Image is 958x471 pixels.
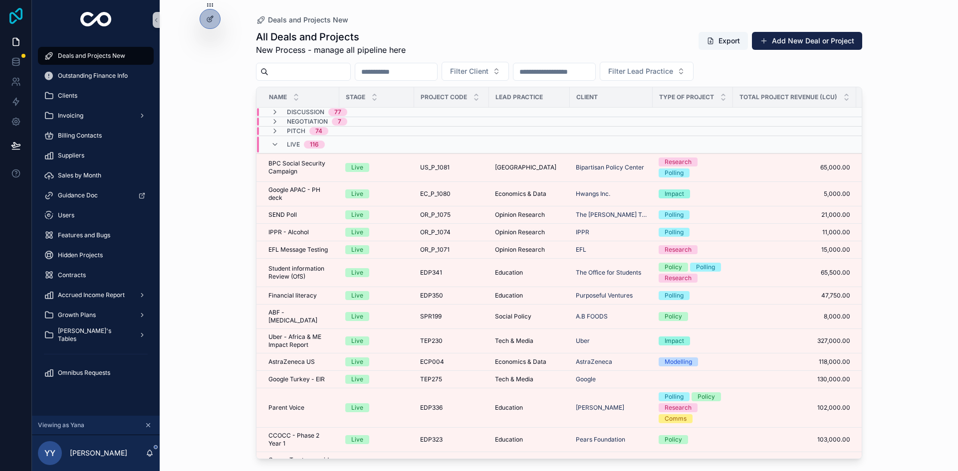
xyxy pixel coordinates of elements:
[58,112,83,120] span: Invoicing
[420,292,483,300] a: EDP350
[659,210,727,219] a: Polling
[345,268,408,277] a: Live
[351,291,363,300] div: Live
[698,392,715,401] div: Policy
[58,327,131,343] span: [PERSON_NAME]'s Tables
[346,93,365,101] span: Stage
[420,163,483,171] a: US_P_1081
[665,210,684,219] div: Polling
[495,375,533,383] span: Tech & Media
[495,228,564,236] a: Opinion Research
[256,30,406,44] h1: All Deals and Projects
[351,163,363,172] div: Live
[659,312,727,321] a: Policy
[495,211,564,219] a: Opinion Research
[665,189,684,198] div: Impact
[268,292,317,300] span: Financial literacy
[420,211,451,219] span: OR_P_1075
[450,66,488,76] span: Filter Client
[420,228,451,236] span: OR_P_1074
[421,93,467,101] span: Project Code
[665,291,684,300] div: Polling
[268,292,333,300] a: Financial literacy
[495,404,523,412] span: Education
[659,228,727,237] a: Polling
[739,246,850,254] a: 15,000.00
[268,246,328,254] span: EFL Message Testing
[268,375,333,383] a: Google Turkey - EIR
[351,375,363,384] div: Live
[576,404,624,412] a: [PERSON_NAME]
[665,312,682,321] div: Policy
[44,447,55,459] span: YY
[268,211,297,219] span: SEND Poll
[739,269,850,277] span: 65,500.00
[576,313,608,320] span: A.B FOODS
[345,228,408,237] a: Live
[739,292,850,300] a: 47,750.00
[576,337,590,345] a: Uber
[345,336,408,345] a: Live
[268,432,333,448] a: CCOCC - Phase 2 Year 1
[576,163,647,171] a: Bipartisan Policy Center
[58,171,101,179] span: Sales by Month
[608,66,673,76] span: Filter Lead Practice
[739,190,850,198] a: 5,000.00
[576,337,647,345] a: Uber
[38,147,154,164] a: Suppliers
[315,127,322,135] div: 74
[70,448,127,458] p: [PERSON_NAME]
[38,226,154,244] a: Features and Bugs
[576,375,647,383] a: Google
[495,211,545,219] span: Opinion Research
[576,190,610,198] span: Hwangs Inc.
[268,246,333,254] a: EFL Message Testing
[420,228,483,236] a: OR_P_1074
[420,358,444,366] span: ECP004
[495,436,523,444] span: Education
[38,306,154,324] a: Growth Plans
[739,404,850,412] a: 102,000.00
[420,436,483,444] a: EDP323
[739,211,850,219] span: 21,000.00
[268,228,333,236] a: IPPR - Alcohol
[659,189,727,198] a: Impact
[576,246,647,254] a: EFL
[576,163,644,171] a: Bipartisan Policy Center
[495,163,556,171] span: [GEOGRAPHIC_DATA]
[420,246,483,254] a: OR_P_1071
[665,357,692,366] div: Modelling
[576,358,612,366] a: AstraZeneca
[420,211,483,219] a: OR_P_1075
[420,190,483,198] a: EC_P_1080
[576,292,647,300] a: Purposeful Ventures
[268,211,333,219] a: SEND Poll
[420,358,483,366] a: ECP004
[420,375,483,383] a: TEP275
[58,191,98,199] span: Guidance Doc
[269,93,287,101] span: Name
[310,141,319,149] div: 116
[351,245,363,254] div: Live
[739,375,850,383] a: 130,000.00
[739,436,850,444] a: 103,000.00
[739,163,850,171] span: 65,000.00
[495,404,564,412] a: Education
[495,246,545,254] span: Opinion Research
[576,228,589,236] span: IPPR
[495,228,545,236] span: Opinion Research
[268,333,333,349] span: Uber - Africa & ME Impact Report
[38,364,154,382] a: Omnibus Requests
[442,62,509,81] button: Select Button
[38,246,154,264] a: Hidden Projects
[345,210,408,219] a: Live
[420,404,443,412] span: EDP336
[345,163,408,172] a: Live
[752,32,862,50] button: Add New Deal or Project
[576,246,586,254] a: EFL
